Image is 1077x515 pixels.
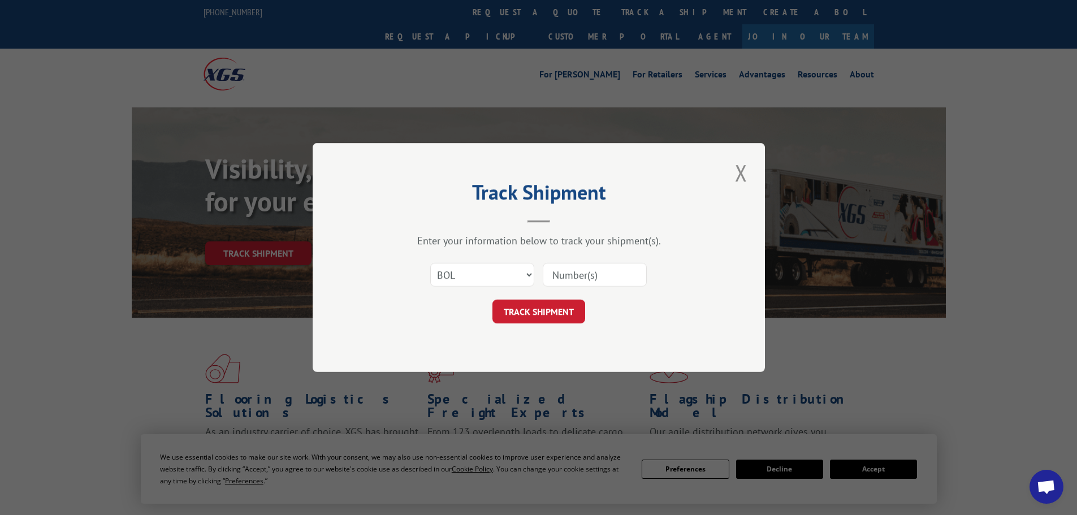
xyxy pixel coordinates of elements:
input: Number(s) [543,263,647,287]
div: Enter your information below to track your shipment(s). [369,234,708,247]
button: Close modal [732,157,751,188]
h2: Track Shipment [369,184,708,206]
a: Open chat [1030,470,1063,504]
button: TRACK SHIPMENT [492,300,585,323]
